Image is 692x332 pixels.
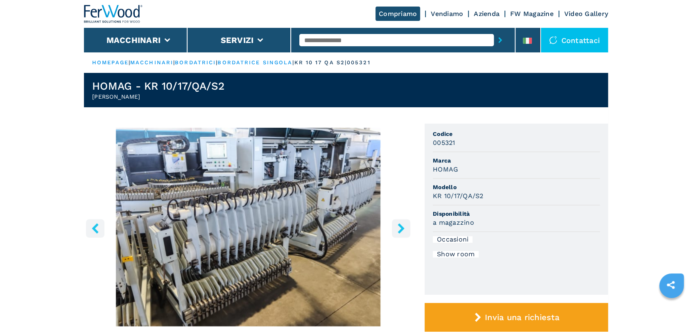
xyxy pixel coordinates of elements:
[564,10,608,18] a: Video Gallery
[130,59,173,65] a: macchinari
[84,128,412,326] img: Bordatrice Singola HOMAG KR 10/17/QA/S2
[474,10,500,18] a: Azienda
[217,59,292,65] a: bordatrice singola
[347,59,371,66] p: 005321
[433,218,474,227] h3: a magazzino
[433,165,458,174] h3: HOMAG
[294,59,347,66] p: kr 10 17 qa s2 |
[433,138,455,147] h3: 005321
[433,251,479,257] div: Show room
[433,183,600,191] span: Modello
[660,275,681,295] a: sharethis
[84,128,412,326] div: Go to Slide 15
[292,59,294,65] span: |
[129,59,130,65] span: |
[510,10,554,18] a: FW Magazine
[92,59,129,65] a: HOMEPAGE
[392,219,410,237] button: right-button
[106,35,161,45] button: Macchinari
[433,191,484,201] h3: KR 10/17/QA/S2
[433,236,473,243] div: Occasioni
[485,312,559,322] span: Invia una richiesta
[92,79,225,93] h1: HOMAG - KR 10/17/QA/S2
[433,156,600,165] span: Marca
[220,35,253,45] button: Servizi
[657,295,686,326] iframe: Chat
[425,303,608,332] button: Invia una richiesta
[549,36,557,44] img: Contattaci
[84,5,143,23] img: Ferwood
[375,7,420,21] a: Compriamo
[175,59,216,65] a: bordatrici
[431,10,463,18] a: Vendiamo
[173,59,175,65] span: |
[433,130,600,138] span: Codice
[86,219,104,237] button: left-button
[92,93,225,101] h2: [PERSON_NAME]
[216,59,217,65] span: |
[541,28,608,52] div: Contattaci
[433,210,600,218] span: Disponibilità
[494,31,507,50] button: submit-button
